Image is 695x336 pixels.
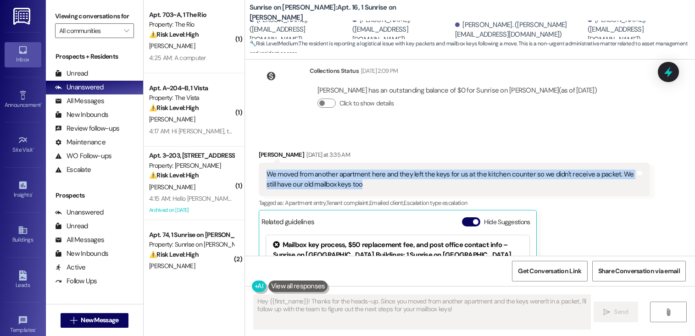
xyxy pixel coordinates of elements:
div: [PERSON_NAME]. ([EMAIL_ADDRESS][DOMAIN_NAME]) [588,15,688,44]
strong: ⚠️ Risk Level: High [149,104,199,112]
span: : The resident is reporting a logistical issue with key packets and mailbox keys following a move... [250,39,695,59]
div: Maintenance [55,138,106,147]
span: • [33,145,34,152]
span: Apartment entry , [285,199,326,207]
span: [PERSON_NAME] [149,42,195,50]
a: Inbox [5,42,41,67]
strong: ⚠️ Risk Level: High [149,171,199,179]
div: Property: [PERSON_NAME] [149,161,234,171]
div: Property: Sunrise on [PERSON_NAME] [149,240,234,249]
div: Prospects + Residents [46,52,143,61]
div: [DATE] 2:09 PM [359,66,398,76]
div: Prospects [46,191,143,200]
a: Leads [5,268,41,292]
button: Share Conversation via email [592,261,686,281]
div: Archived on [DATE] [148,204,235,216]
div: All Messages [55,235,104,245]
b: Sunrise on [PERSON_NAME]: Apt. 16, 1 Sunrise on [PERSON_NAME] [250,3,433,22]
div: [PERSON_NAME]. ([EMAIL_ADDRESS][DOMAIN_NAME]) [352,15,453,44]
div: Apt. 703~A, 1 The Rio [149,10,234,20]
div: [PERSON_NAME] has an outstanding balance of $0 for Sunrise on [PERSON_NAME] (as of [DATE]) [317,86,597,95]
div: Escalate [55,165,91,175]
a: Insights • [5,177,41,202]
textarea: Hey {{first_name}}! Thanks for the heads-up. Since you moved from another apartment and the keys ... [254,295,590,329]
span: [PERSON_NAME] [149,183,195,191]
span: Emailed client , [369,199,404,207]
i:  [70,317,77,324]
div: Unread [55,221,88,231]
div: [PERSON_NAME] [259,150,650,163]
span: • [35,325,37,332]
div: New Inbounds [55,110,108,120]
div: Active [55,263,86,272]
i:  [603,308,610,316]
span: • [32,190,33,197]
div: Unanswered [55,83,104,92]
div: Related guidelines [261,217,315,231]
div: 4:25 AM: A computer [149,54,206,62]
div: Apt. A~204~B, 1 Vista [149,83,234,93]
span: Get Conversation Link [518,266,581,276]
a: Buildings [5,222,41,247]
div: Follow Ups [55,276,97,286]
button: Send [594,302,638,322]
strong: ⚠️ Risk Level: High [149,250,199,259]
div: Property: The Rio [149,20,234,29]
strong: 🔧 Risk Level: Medium [250,40,298,47]
span: [PERSON_NAME] [149,115,195,123]
span: Escalation type escalation [404,199,467,207]
div: All Messages [55,96,104,106]
input: All communities [59,23,119,38]
span: Send [614,307,628,317]
div: [DATE] at 3:35 AM [304,150,350,160]
div: Apt. 74, 1 Sunrise on [PERSON_NAME] [149,230,234,240]
div: WO Follow-ups [55,151,111,161]
div: Collections Status [310,66,359,76]
div: Review follow-ups [55,124,119,133]
i:  [665,308,672,316]
span: • [41,100,42,107]
div: [PERSON_NAME]. ([PERSON_NAME][EMAIL_ADDRESS][DOMAIN_NAME]) [455,20,585,40]
div: Unanswered [55,208,104,217]
div: New Inbounds [55,249,108,259]
i:  [124,27,129,34]
div: Apt. 3~203, [STREET_ADDRESS] [149,151,234,160]
div: Unread [55,69,88,78]
div: Mailbox key process, $50 replacement fee, and post office contact info – Sunrise on [GEOGRAPHIC_D... [273,240,523,270]
label: Hide Suggestions [484,217,530,227]
div: Property: The Vista [149,93,234,103]
div: Tagged as: [259,196,650,209]
button: Get Conversation Link [512,261,587,281]
label: Click to show details [339,99,394,108]
div: We moved from another apartment here and they left the keys for us at the kitchen counter so we d... [267,170,635,189]
label: Viewing conversations for [55,9,134,23]
span: New Message [81,315,118,325]
strong: ⚠️ Risk Level: High [149,30,199,39]
div: Residents [46,302,143,311]
span: Tenant complaint , [326,199,369,207]
span: Share Conversation via email [598,266,680,276]
img: ResiDesk Logo [13,8,32,25]
div: [PERSON_NAME]. ([EMAIL_ADDRESS][DOMAIN_NAME]) [250,15,350,44]
button: New Message [61,313,128,328]
span: [PERSON_NAME] [149,262,195,270]
a: Site Visit • [5,132,41,157]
